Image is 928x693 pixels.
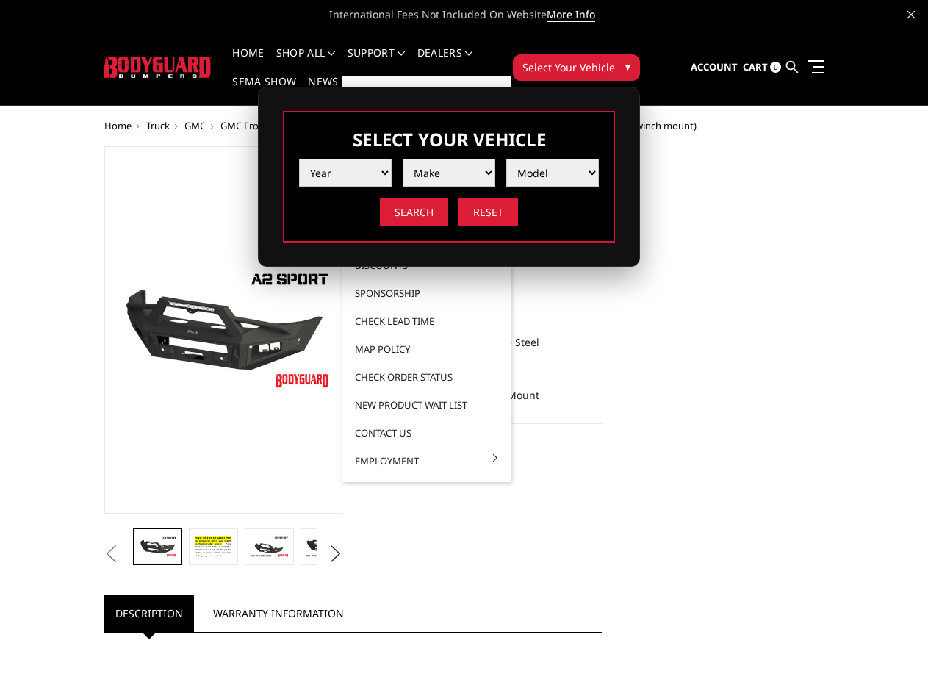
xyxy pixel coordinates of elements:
span: ▾ [625,59,630,74]
a: Check Lead Time [348,307,505,335]
span: Cart [743,60,768,73]
a: Support [348,48,406,76]
img: A2 Series - Sport Front Bumper (winch mount) [137,536,177,558]
a: Home [232,48,264,76]
h3: Select Your Vehicle [299,127,599,151]
span: Account [691,60,738,73]
a: Truck [146,119,170,132]
a: A2 Series - Sport Front Bumper (winch mount) [104,146,343,514]
a: Description [104,595,194,632]
a: News [308,76,338,105]
a: Account [691,48,738,87]
input: Reset [458,198,518,226]
a: Cart 0 [743,48,781,87]
img: A2 Series - Sport Front Bumper (winch mount) [193,534,233,561]
a: shop all [276,48,336,76]
input: Search [380,198,448,226]
img: A2 Series - Sport Front Bumper (winch mount) [305,536,345,558]
a: SEMA Show [232,76,296,105]
button: Select Your Vehicle [513,54,640,81]
span: 0 [770,62,781,73]
a: New Product Wait List [348,391,505,419]
a: Sponsorship [348,279,505,307]
a: Contact Us [348,419,505,447]
a: More Info [547,7,595,22]
span: Select Your Vehicle [522,60,615,75]
a: FAQ [348,84,505,112]
img: BODYGUARD BUMPERS [104,57,212,78]
img: A2 Series - Sport Front Bumper (winch mount) [249,536,289,558]
a: Home [104,119,132,132]
a: Employment [348,447,505,475]
a: Check Order Status [348,363,505,391]
button: Next [324,543,346,565]
button: Previous [101,543,123,565]
a: Dealers [417,48,473,76]
select: Please select the value from list. [299,159,392,187]
img: A2 Series - Sport Front Bumper (winch mount) [109,265,339,395]
a: GMC [184,119,206,132]
a: GMC Front Bumpers [220,119,310,132]
a: Warranty Information [202,595,355,632]
select: Please select the value from list. [403,159,495,187]
a: MAP Policy [348,335,505,363]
